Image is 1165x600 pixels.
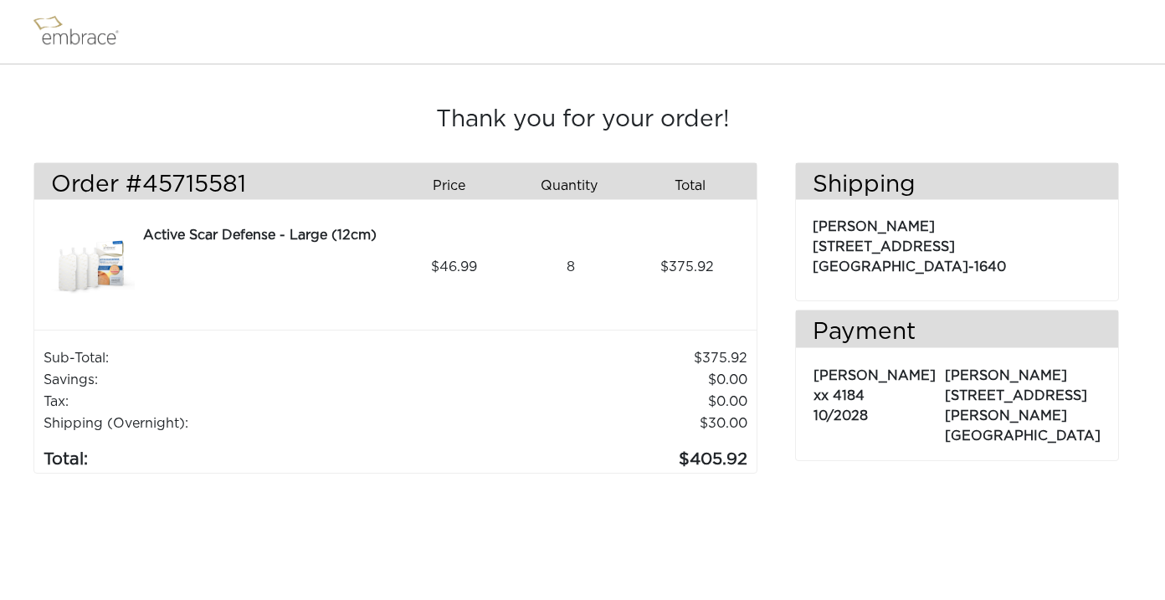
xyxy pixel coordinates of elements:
td: 0.00 [430,369,747,391]
div: Price [395,172,516,200]
td: Savings : [43,369,430,391]
td: Total: [43,434,430,473]
img: logo.png [29,11,138,53]
td: $30.00 [430,413,747,434]
div: Active Scar Defense - Large (12cm) [143,225,389,245]
h3: Order #45715581 [51,172,382,200]
td: 0.00 [430,391,747,413]
span: Quantity [541,176,598,196]
h3: Payment [796,319,1118,347]
td: Sub-Total: [43,347,430,369]
img: d2f91f46-8dcf-11e7-b919-02e45ca4b85b.jpeg [51,225,135,309]
div: Total [636,172,757,200]
span: 10/2028 [813,409,868,423]
span: 46.99 [431,257,477,277]
td: 375.92 [430,347,747,369]
span: 375.92 [660,257,714,277]
span: xx 4184 [813,389,865,403]
td: Shipping (Overnight): [43,413,430,434]
p: [PERSON_NAME] [STREET_ADDRESS] [GEOGRAPHIC_DATA]-1640 [813,208,1101,277]
span: 8 [567,257,575,277]
td: 405.92 [430,434,747,473]
p: [PERSON_NAME] [STREET_ADDRESS][PERSON_NAME] [GEOGRAPHIC_DATA] [945,357,1101,446]
h3: Thank you for your order! [33,106,1132,135]
td: Tax: [43,391,430,413]
h3: Shipping [796,172,1118,200]
span: [PERSON_NAME] [813,369,936,382]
